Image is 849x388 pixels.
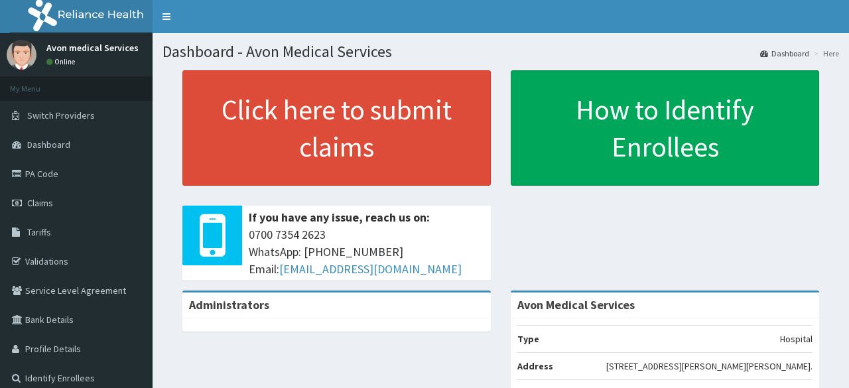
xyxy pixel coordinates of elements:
[517,360,553,372] b: Address
[46,57,78,66] a: Online
[517,297,635,312] strong: Avon Medical Services
[163,43,839,60] h1: Dashboard - Avon Medical Services
[811,48,839,59] li: Here
[27,139,70,151] span: Dashboard
[27,226,51,238] span: Tariffs
[27,197,53,209] span: Claims
[249,226,484,277] span: 0700 7354 2623 WhatsApp: [PHONE_NUMBER] Email:
[7,40,36,70] img: User Image
[182,70,491,186] a: Click here to submit claims
[46,43,139,52] p: Avon medical Services
[517,333,539,345] b: Type
[249,210,430,225] b: If you have any issue, reach us on:
[511,70,819,186] a: How to Identify Enrollees
[189,297,269,312] b: Administrators
[279,261,462,277] a: [EMAIL_ADDRESS][DOMAIN_NAME]
[780,332,813,346] p: Hospital
[760,48,809,59] a: Dashboard
[27,109,95,121] span: Switch Providers
[606,359,813,373] p: [STREET_ADDRESS][PERSON_NAME][PERSON_NAME].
